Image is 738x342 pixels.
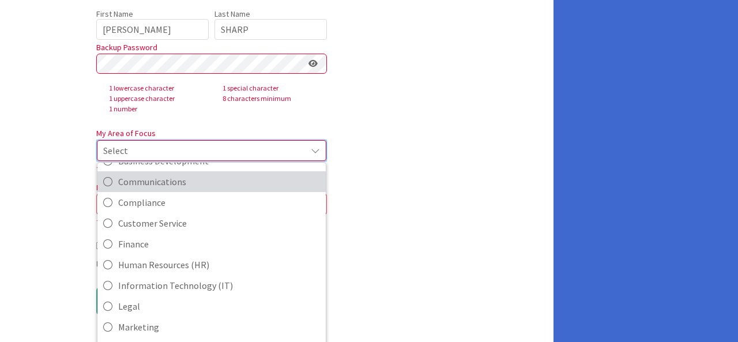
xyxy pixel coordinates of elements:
a: Marketing [97,317,326,337]
a: Human Resources (HR) [97,254,326,275]
a: Information Technology (IT) [97,275,326,296]
span: Communications [118,173,320,190]
span: Select [103,142,300,159]
span: 1 uppercase character [100,93,213,104]
span: Marketing [118,318,320,336]
span: Human Resources (HR) [118,256,320,273]
span: 8 characters minimum [213,93,327,104]
button: Continue [96,287,212,315]
span: This field is required [96,165,155,174]
div: By continuing you agree to the and [96,258,458,270]
a: Finance [97,234,326,254]
span: This field is required [96,218,155,227]
a: Communications [97,171,326,192]
span: 1 number [100,104,213,114]
label: Last Name [214,9,250,19]
div: Localization Settings [96,240,458,252]
a: Customer Service [97,213,326,234]
label: My Area of Focus [96,127,156,140]
a: Compliance [97,192,326,213]
span: Finance [118,235,320,253]
span: 1 lowercase character [100,83,213,93]
span: Customer Service [118,215,320,232]
a: Legal [97,296,326,317]
label: First Name [96,9,133,19]
span: Legal [118,298,320,315]
span: 1 special character [213,83,327,93]
span: Information Technology (IT) [118,277,320,294]
label: My Primary Role [96,182,152,194]
span: Compliance [118,194,320,211]
label: Backup Password [96,42,157,54]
